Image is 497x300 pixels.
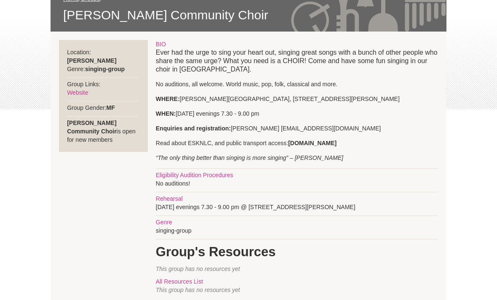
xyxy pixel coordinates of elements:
a: Website [67,90,88,96]
div: Eligibility Audition Procedures [156,171,438,180]
strong: [PERSON_NAME] [67,58,116,64]
p: [PERSON_NAME][GEOGRAPHIC_DATA], [STREET_ADDRESS][PERSON_NAME] [156,95,438,104]
div: All Resources List [156,278,438,286]
p: [PERSON_NAME] [EMAIL_ADDRESS][DOMAIN_NAME] [156,125,438,133]
span: This group has no resources yet [156,287,240,294]
strong: WHERE: [156,96,180,103]
strong: [DOMAIN_NAME] [288,140,337,147]
p: [DATE] evenings 7.30 - 9.00 pm [156,110,438,118]
p: No auditions, all welcome. World music, pop, folk, classical and more. [156,80,438,89]
p: Read about ESKNLC, and public transport access: [156,139,438,148]
div: Location: Genre: Group Links: Group Gender: is open for new members [59,40,148,152]
span: [PERSON_NAME] Community Choir [63,8,434,24]
h1: Group's Resources [156,244,438,261]
div: Genre [156,218,438,227]
div: BIO [156,40,438,49]
p: Ever had the urge to sing your heart out, singing great songs with a bunch of other people who sh... [156,49,438,74]
strong: Enquiries and registration: [156,125,231,132]
strong: singing-group [85,66,125,73]
em: “The only thing better than singing is more singing” – [PERSON_NAME] [156,155,343,162]
div: Rehearsal [156,195,438,203]
strong: [PERSON_NAME] Community Choir [67,120,116,135]
strong: WHEN: [156,111,176,117]
strong: MF [107,105,115,112]
span: This group has no resources yet [156,266,240,273]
